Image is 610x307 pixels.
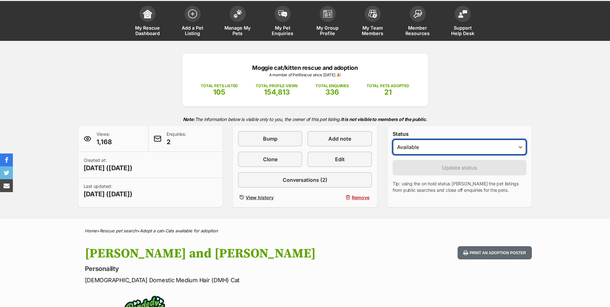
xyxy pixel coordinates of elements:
a: Home [85,228,97,233]
img: help-desk-icon-fdf02630f3aa405de69fd3d07c3f3aa587a6932b1a1747fa1d2bba05be0121f9.svg [458,10,467,18]
span: 2 [167,137,186,146]
a: My Pet Enquiries [260,3,305,41]
span: 1,168 [96,137,112,146]
a: View history [238,193,302,202]
p: Personality [85,264,357,273]
p: Moggie cat/kitten rescue and adoption [192,63,418,72]
a: Add a Pet Listing [170,3,215,41]
p: Enquiries: [167,131,186,146]
a: Rescue pet search [100,228,137,233]
div: > > > [69,228,542,233]
p: Tip: using the on hold status [PERSON_NAME] the pet listings from public searches and close off e... [393,181,527,193]
span: 154,813 [264,88,290,96]
span: Support Help Desk [448,25,477,36]
h1: [PERSON_NAME] and [PERSON_NAME] [85,246,357,261]
span: Conversations (2) [283,176,327,184]
span: Clone [263,155,278,163]
img: member-resources-icon-8e73f808a243e03378d46382f2149f9095a855e16c252ad45f914b54edf8863c.svg [413,10,422,18]
span: Edit [335,155,345,163]
a: My Rescue Dashboard [125,3,170,41]
button: Print an adoption poster [458,246,532,259]
p: Views: [96,131,112,146]
span: Add a Pet Listing [178,25,207,36]
p: TOTAL PROFILE VIEWS [256,83,298,89]
span: Bump [263,135,278,143]
span: View history [246,194,274,201]
a: Bump [238,131,302,146]
img: team-members-icon-5396bd8760b3fe7c0b43da4ab00e1e3bb1a5d9ba89233759b79545d2d3fc5d0d.svg [368,10,377,18]
span: My Group Profile [313,25,342,36]
a: Support Help Desk [440,3,485,41]
span: Add note [328,135,351,143]
p: [DEMOGRAPHIC_DATA] Domestic Medium Hair (DMH) Cat [85,276,357,284]
a: Conversations (2) [238,172,372,188]
button: Remove [307,193,372,202]
a: Manage My Pets [215,3,260,41]
img: dashboard-icon-eb2f2d2d3e046f16d808141f083e7271f6b2e854fb5c12c21221c1fb7104beca.svg [143,9,152,18]
p: Last updated: [84,183,132,199]
a: Adopt a cat [140,228,162,233]
img: add-pet-listing-icon-0afa8454b4691262ce3f59096e99ab1cd57d4a30225e0717b998d2c9b9846f56.svg [188,9,197,18]
button: Update status [393,160,527,175]
a: Clone [238,152,302,167]
label: Status [393,131,527,137]
span: 336 [325,88,339,96]
p: A member of PetRescue since [DATE] 🎉 [192,72,418,78]
img: group-profile-icon-3fa3cf56718a62981997c0bc7e787c4b2cf8bcc04b72c1350f741eb67cf2f40e.svg [323,10,332,18]
a: Member Resources [395,3,440,41]
span: 21 [384,88,392,96]
a: My Team Members [350,3,395,41]
strong: It is not visible to members of the public. [341,116,427,122]
span: Manage My Pets [223,25,252,36]
a: Edit [307,152,372,167]
span: My Team Members [358,25,387,36]
a: My Group Profile [305,3,350,41]
img: manage-my-pets-icon-02211641906a0b7f246fdf0571729dbe1e7629f14944591b6c1af311fb30b64b.svg [233,10,242,18]
p: TOTAL PETS ADOPTED [367,83,409,89]
p: The information below is visible only to you, the owner of this pet listing. [78,113,532,126]
p: TOTAL ENQUIRIES [315,83,349,89]
span: Update status [442,164,477,172]
span: Remove [352,194,369,201]
span: My Pet Enquiries [268,25,297,36]
p: TOTAL PETS LISTED [201,83,238,89]
strong: Note: [183,116,195,122]
span: Member Resources [403,25,432,36]
a: Cats available for adoption [165,228,218,233]
span: [DATE] ([DATE]) [84,190,132,199]
span: 105 [213,88,225,96]
p: Created at: [84,157,132,172]
span: My Rescue Dashboard [133,25,162,36]
a: Add note [307,131,372,146]
img: pet-enquiries-icon-7e3ad2cf08bfb03b45e93fb7055b45f3efa6380592205ae92323e6603595dc1f.svg [278,10,287,17]
span: [DATE] ([DATE]) [84,163,132,172]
